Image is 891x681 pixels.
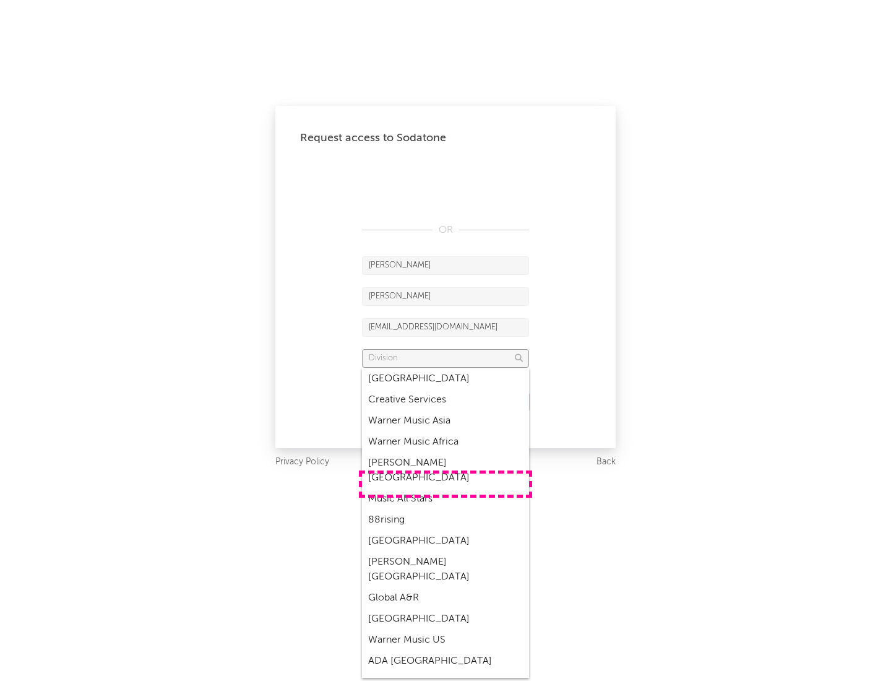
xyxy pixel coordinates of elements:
[596,454,616,470] a: Back
[275,454,329,470] a: Privacy Policy
[362,389,529,410] div: Creative Services
[362,349,529,368] input: Division
[362,256,529,275] input: First Name
[362,510,529,531] div: 88rising
[300,131,591,145] div: Request access to Sodatone
[362,630,529,651] div: Warner Music US
[362,287,529,306] input: Last Name
[362,453,529,488] div: [PERSON_NAME] [GEOGRAPHIC_DATA]
[362,552,529,588] div: [PERSON_NAME] [GEOGRAPHIC_DATA]
[362,609,529,630] div: [GEOGRAPHIC_DATA]
[362,488,529,510] div: Music All Stars
[362,651,529,672] div: ADA [GEOGRAPHIC_DATA]
[362,410,529,432] div: Warner Music Asia
[362,432,529,453] div: Warner Music Africa
[362,588,529,609] div: Global A&R
[362,318,529,337] input: Email
[362,223,529,238] div: OR
[362,368,529,389] div: [GEOGRAPHIC_DATA]
[362,531,529,552] div: [GEOGRAPHIC_DATA]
